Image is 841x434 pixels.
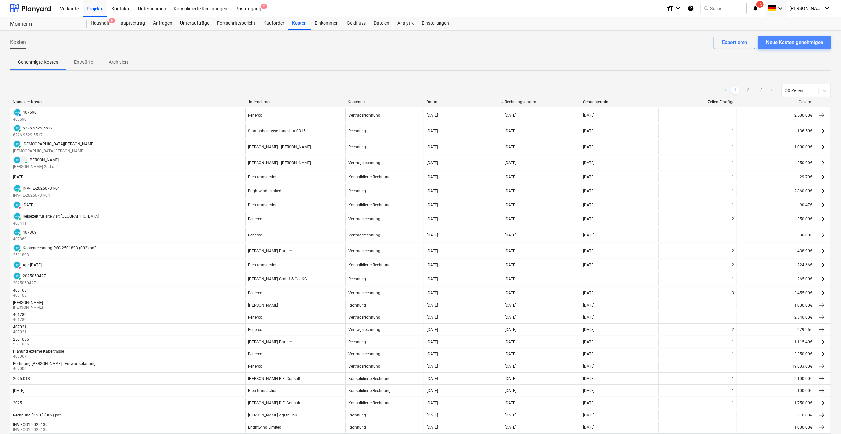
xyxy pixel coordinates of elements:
div: Exportieren [722,38,747,47]
img: xero.svg [14,229,20,235]
div: Dateien [370,17,393,30]
div: Renerco [248,233,262,237]
div: 3,455.00€ [737,288,815,298]
div: [DATE] [505,340,516,344]
div: [DATE] [505,413,516,417]
a: Hauptvertrag [113,17,149,30]
div: [DATE] [583,233,594,237]
a: Fortschrittsbericht [213,17,259,30]
div: 29.70€ [737,172,815,182]
div: Rechnung [348,277,366,281]
div: Rechnung [348,129,366,133]
div: [PERSON_NAME] Partner [248,340,292,344]
div: [DATE] [427,340,438,344]
div: Kostenart [348,100,421,104]
div: [DATE] [583,327,594,332]
div: 406786 [13,312,27,317]
div: Vertragsrechnung [348,249,380,253]
div: [DATE] [583,425,594,430]
div: Rechnung [348,413,366,417]
img: xero.svg [14,202,20,208]
img: xero.svg [14,213,20,220]
div: Einkommen [311,17,343,30]
div: [PERSON_NAME] R.E. Consult [248,376,301,381]
div: [DATE] [427,161,438,165]
div: [PERSON_NAME] [29,158,59,162]
div: [DATE] [583,340,594,344]
span: [PERSON_NAME] [789,6,822,11]
div: 2 [732,217,734,221]
div: [DATE] [427,263,438,267]
div: 2025 [13,401,22,405]
p: 6226.9529.5517 [13,132,53,138]
div: [DATE] [427,129,438,133]
div: Pleo transaction [248,263,278,267]
div: 1 [732,364,734,369]
div: [DEMOGRAPHIC_DATA][PERSON_NAME] [23,142,94,146]
div: [DATE] [583,401,594,405]
div: [PERSON_NAME] - [PERSON_NAME] [248,145,311,149]
div: Datum [426,100,499,104]
a: Analytik [393,17,418,30]
div: [DATE] [583,413,594,417]
div: Kostenrechnung RVG 2501893 (002).pdf [23,246,96,250]
div: [DATE] [427,249,438,253]
div: [DATE] [427,352,438,356]
div: Kauforder [259,17,288,30]
div: [PERSON_NAME] Partner [248,249,292,253]
div: 1 [732,203,734,207]
p: Entwürfe [74,59,93,66]
div: 1 [732,413,734,417]
div: Pleo transaction [248,388,278,393]
div: [DATE] [505,203,516,207]
div: 2025-018 [13,376,30,381]
div: [DATE] [583,364,594,369]
div: [DATE] [427,217,438,221]
a: Page 3 [758,87,766,94]
div: Vertragsrechnung [348,315,380,320]
div: 1 [732,340,734,344]
div: 679.25€ [737,324,815,335]
div: Vertragsrechnung [348,113,380,118]
div: [DATE] [427,388,438,393]
div: [DATE] [505,315,516,320]
img: xero.svg [14,125,20,131]
div: [PERSON_NAME] Agrar GbR [248,413,297,417]
div: [DATE] [13,175,24,179]
div: Die Rechnung wurde mit Xero synchronisiert und ihr Status ist derzeit PAID [13,244,21,252]
span: 2 [261,4,267,9]
div: [DATE] [583,388,594,393]
div: Chat-Widget [808,402,841,434]
div: 1,000.00€ [737,300,815,310]
p: 407690 [13,117,37,122]
div: [PERSON_NAME] [13,300,43,305]
div: Rechnung [348,189,366,193]
div: Renerco [248,315,262,320]
div: [PERSON_NAME] - [PERSON_NAME] [248,161,311,165]
button: Suche [701,3,747,14]
div: 407690 [23,110,37,115]
p: 2501036 [13,342,30,347]
p: INV-ECQ1-2025139 [13,427,49,433]
div: 350.00€ [737,212,815,226]
div: 310.00€ [737,410,815,420]
div: Geldfluss [343,17,370,30]
p: [DEMOGRAPHIC_DATA][PERSON_NAME] [13,148,94,154]
div: 2,860.00€ [737,184,815,198]
div: [DATE] [505,145,516,149]
div: [DATE] [583,291,594,295]
div: 1 [732,175,734,179]
div: [DATE] [583,189,594,193]
div: Pleo transaction [248,175,278,179]
div: 2 [732,249,734,253]
div: 1 [732,425,734,430]
p: 407411 [13,221,99,226]
div: [DATE] [427,327,438,332]
div: Unternehmen [248,100,342,104]
img: xero.svg [14,185,20,192]
div: [DATE] [505,425,516,430]
div: Einstellungen [418,17,453,30]
div: [DATE] [505,401,516,405]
